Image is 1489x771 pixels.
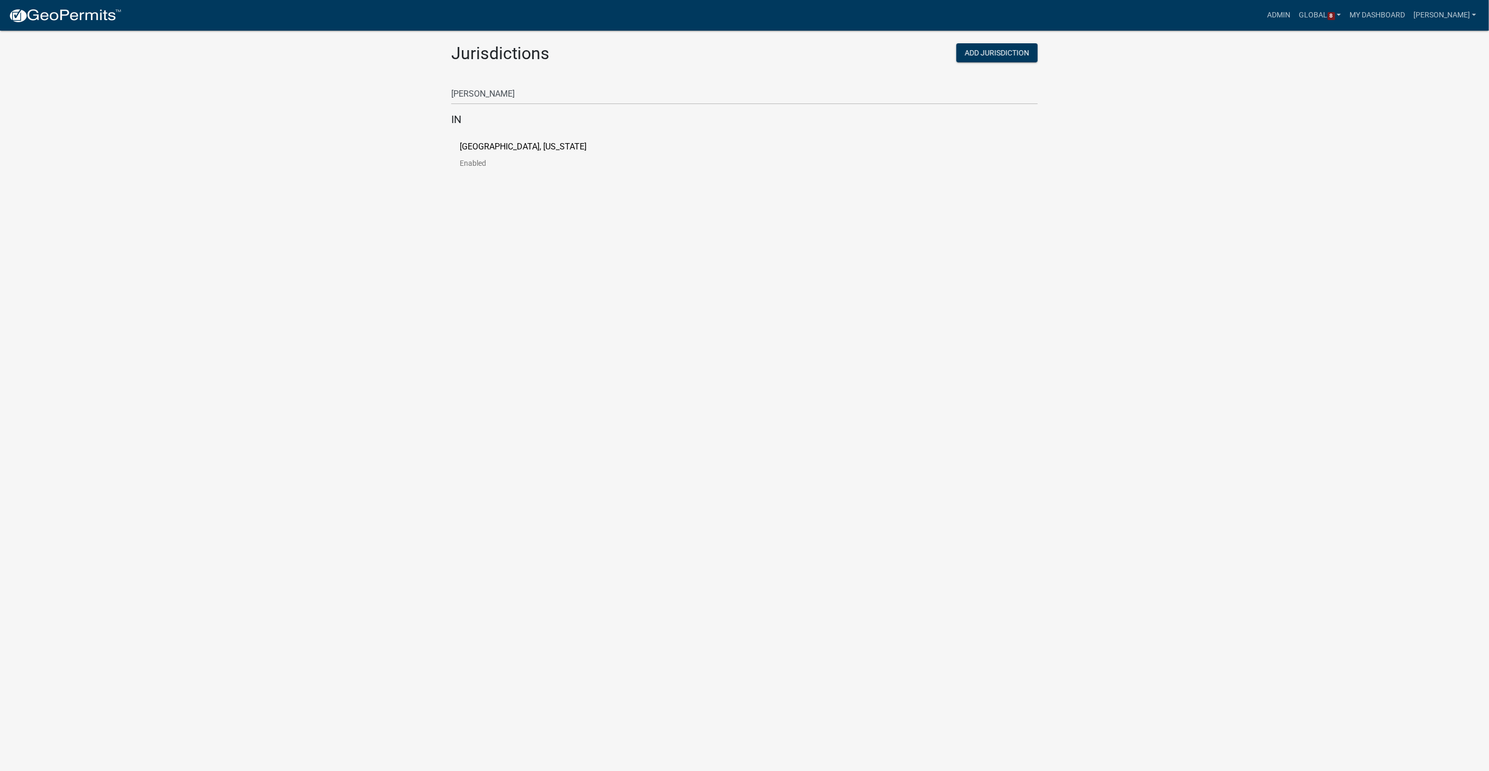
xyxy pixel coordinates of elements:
h2: Jurisdictions [451,43,737,63]
span: 8 [1328,12,1335,21]
a: [PERSON_NAME] [1409,5,1481,25]
a: My Dashboard [1345,5,1409,25]
button: Add Jurisdiction [956,43,1038,62]
p: Enabled [460,159,603,167]
a: Global8 [1295,5,1346,25]
p: [GEOGRAPHIC_DATA], [US_STATE] [460,143,587,151]
a: [GEOGRAPHIC_DATA], [US_STATE]Enabled [460,143,603,175]
a: Admin [1263,5,1295,25]
h5: IN [451,113,1038,126]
